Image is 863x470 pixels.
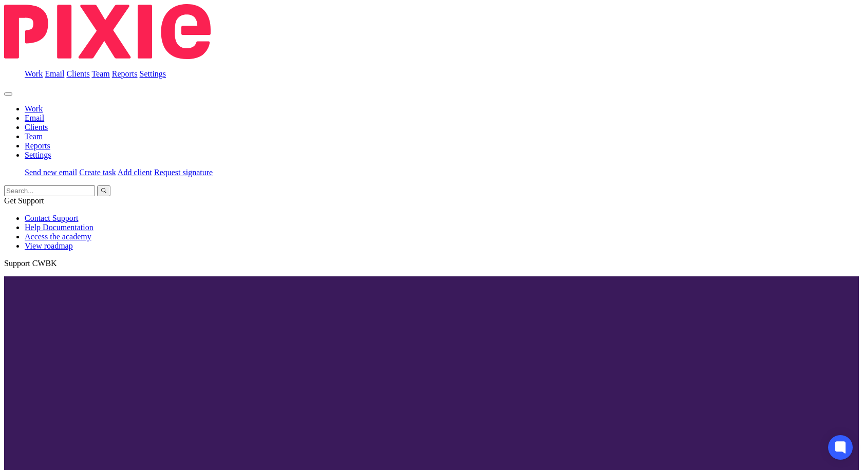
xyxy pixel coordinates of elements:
span: Get Support [4,196,44,205]
a: Work [25,69,43,78]
input: Search [4,185,95,196]
a: Settings [25,151,51,159]
p: Support CWBK [4,259,859,268]
img: Pixie [4,4,211,59]
a: Reports [112,69,138,78]
a: Team [25,132,43,141]
a: Clients [25,123,48,131]
a: Settings [140,69,166,78]
a: Create task [79,168,116,177]
a: Clients [66,69,89,78]
a: Add client [118,168,152,177]
a: Reports [25,141,50,150]
a: Team [91,69,109,78]
a: Contact Support [25,214,78,222]
button: Search [97,185,110,196]
a: Email [45,69,64,78]
a: Work [25,104,43,113]
a: View roadmap [25,241,73,250]
a: Access the academy [25,232,91,241]
a: Email [25,114,44,122]
a: Help Documentation [25,223,93,232]
a: Request signature [154,168,213,177]
a: Send new email [25,168,77,177]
